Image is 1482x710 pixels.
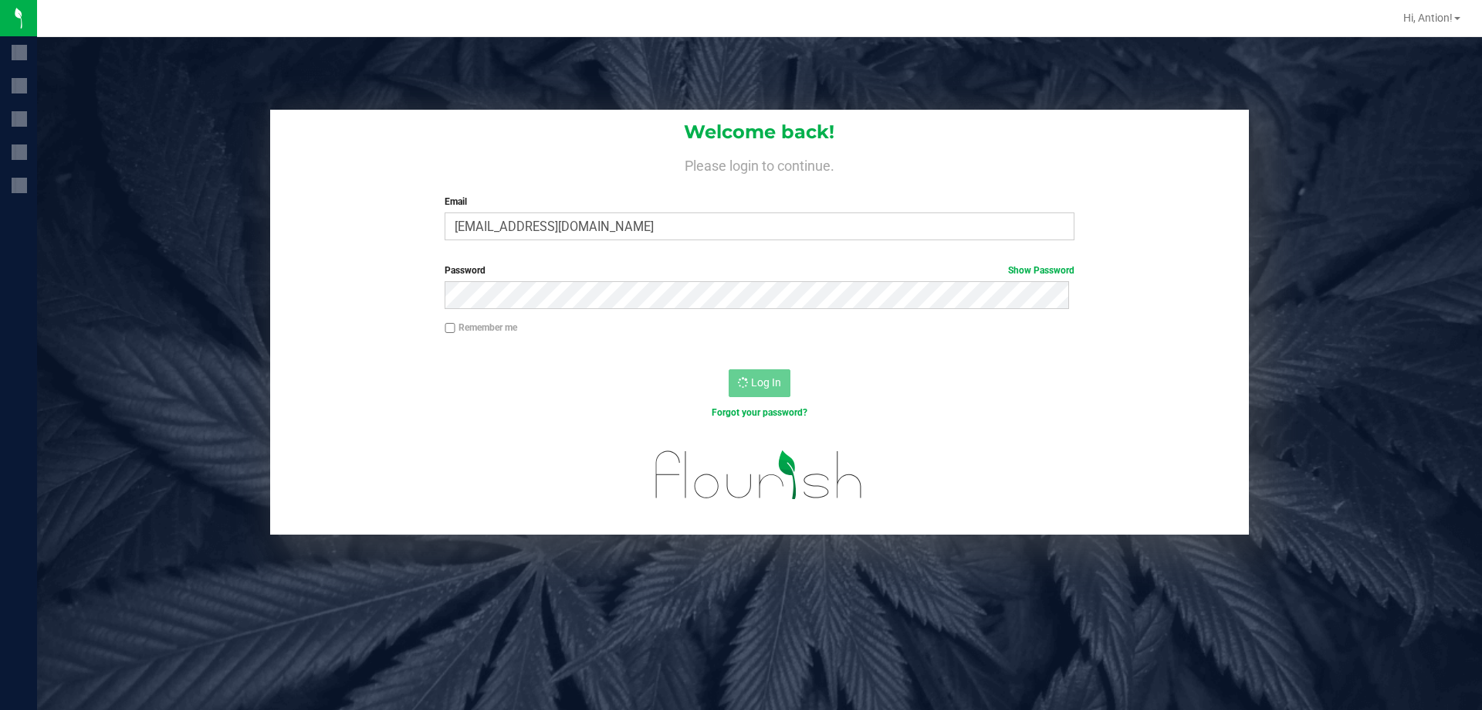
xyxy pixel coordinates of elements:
[445,265,486,276] span: Password
[729,369,790,397] button: Log In
[270,122,1249,142] h1: Welcome back!
[1008,265,1074,276] a: Show Password
[445,195,1074,209] label: Email
[270,155,1249,173] h4: Please login to continue.
[1403,12,1453,24] span: Hi, Antion!
[712,407,807,418] a: Forgot your password?
[637,436,881,515] img: flourish_logo.svg
[445,321,517,335] label: Remember me
[445,323,455,334] input: Remember me
[751,376,781,389] span: Log In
